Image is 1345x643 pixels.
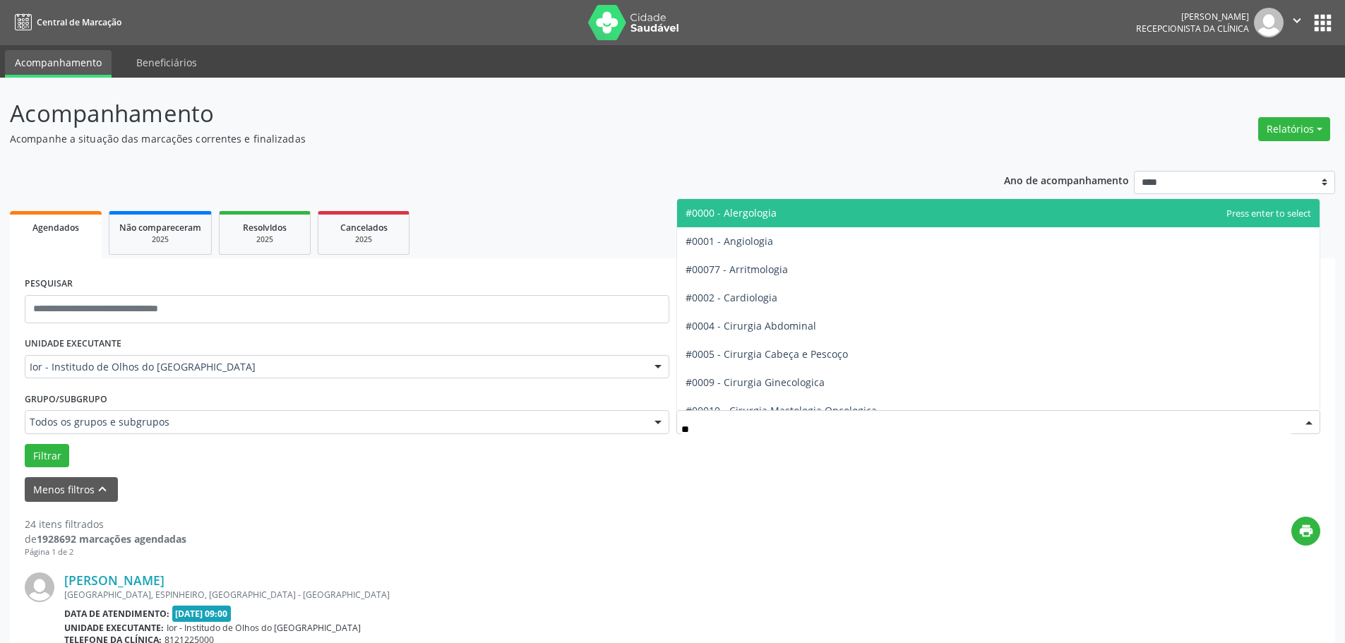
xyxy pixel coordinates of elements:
b: Unidade executante: [64,622,164,634]
span: #0004 - Cirurgia Abdominal [686,319,816,332]
button: apps [1310,11,1335,35]
span: Agendados [32,222,79,234]
label: PESQUISAR [25,273,73,295]
b: Data de atendimento: [64,608,169,620]
button: print [1291,517,1320,546]
span: #0009 - Cirurgia Ginecologica [686,375,825,389]
i:  [1289,13,1305,28]
div: 2025 [229,234,300,245]
label: UNIDADE EXECUTANTE [25,333,121,355]
span: Ior - Institudo de Olhos do [GEOGRAPHIC_DATA] [167,622,361,634]
span: Resolvidos [243,222,287,234]
div: [GEOGRAPHIC_DATA], ESPINHEIRO, [GEOGRAPHIC_DATA] - [GEOGRAPHIC_DATA] [64,589,1108,601]
p: Ano de acompanhamento [1004,171,1129,188]
strong: 1928692 marcações agendadas [37,532,186,546]
span: Cancelados [340,222,388,234]
a: Central de Marcação [10,11,121,34]
span: #0002 - Cardiologia [686,291,777,304]
span: #00077 - Arritmologia [686,263,788,276]
span: #0005 - Cirurgia Cabeça e Pescoço [686,347,848,361]
span: Todos os grupos e subgrupos [30,415,640,429]
div: de [25,531,186,546]
div: 2025 [328,234,399,245]
div: 24 itens filtrados [25,517,186,531]
div: 2025 [119,234,201,245]
img: img [1254,8,1284,37]
label: Grupo/Subgrupo [25,388,107,410]
img: img [25,572,54,602]
button: Filtrar [25,444,69,468]
span: [DATE] 09:00 [172,606,232,622]
span: Central de Marcação [37,16,121,28]
span: #00010 - Cirurgia Mastologia Oncologica [686,404,877,417]
a: [PERSON_NAME] [64,572,165,588]
i: keyboard_arrow_up [95,481,110,497]
button: Relatórios [1258,117,1330,141]
span: Recepcionista da clínica [1136,23,1249,35]
span: #0001 - Angiologia [686,234,773,248]
p: Acompanhe a situação das marcações correntes e finalizadas [10,131,938,146]
div: [PERSON_NAME] [1136,11,1249,23]
a: Beneficiários [126,50,207,75]
span: Não compareceram [119,222,201,234]
div: Página 1 de 2 [25,546,186,558]
a: Acompanhamento [5,50,112,78]
button:  [1284,8,1310,37]
p: Acompanhamento [10,96,938,131]
span: #0000 - Alergologia [686,206,777,220]
button: Menos filtroskeyboard_arrow_up [25,477,118,502]
i: print [1298,523,1314,539]
span: Ior - Institudo de Olhos do [GEOGRAPHIC_DATA] [30,360,640,374]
